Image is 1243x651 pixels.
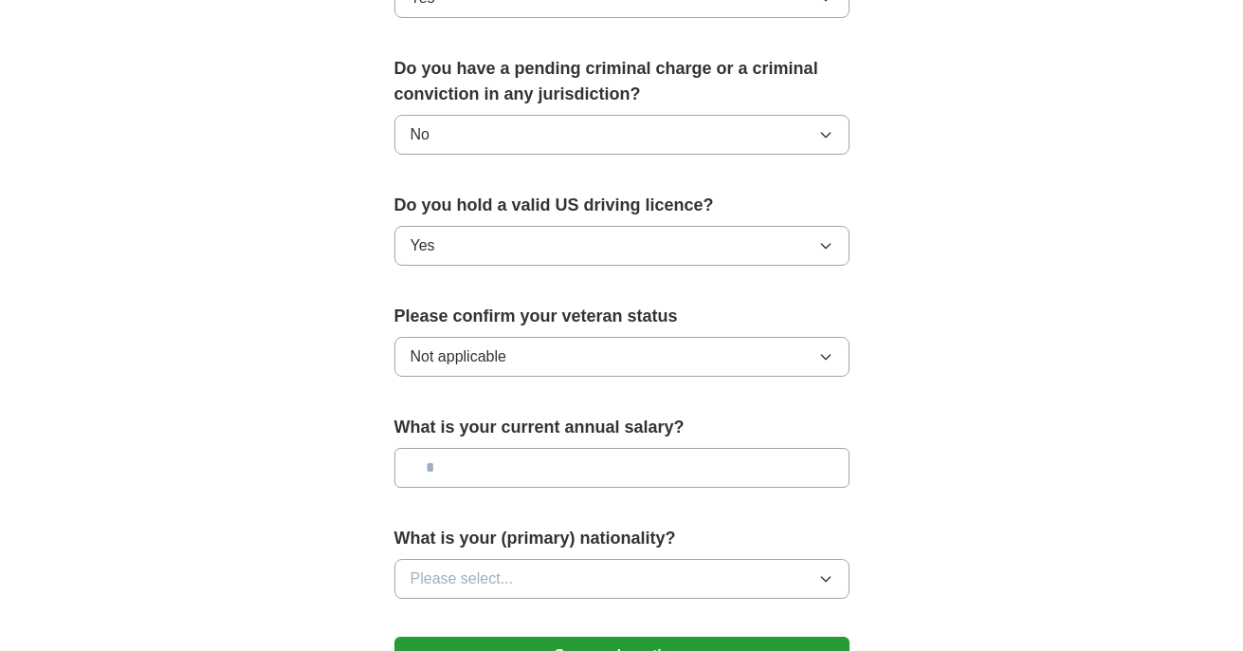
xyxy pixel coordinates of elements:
[411,567,514,590] span: Please select...
[411,123,430,146] span: No
[394,304,850,329] label: Please confirm your veteran status
[394,526,850,551] label: What is your (primary) nationality?
[394,115,850,155] button: No
[411,234,435,257] span: Yes
[411,345,506,368] span: Not applicable
[394,56,850,107] label: Do you have a pending criminal charge or a criminal conviction in any jurisdiction?
[394,415,850,440] label: What is your current annual salary?
[394,337,850,377] button: Not applicable
[394,193,850,218] label: Do you hold a valid US driving licence?
[394,559,850,599] button: Please select...
[394,226,850,266] button: Yes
